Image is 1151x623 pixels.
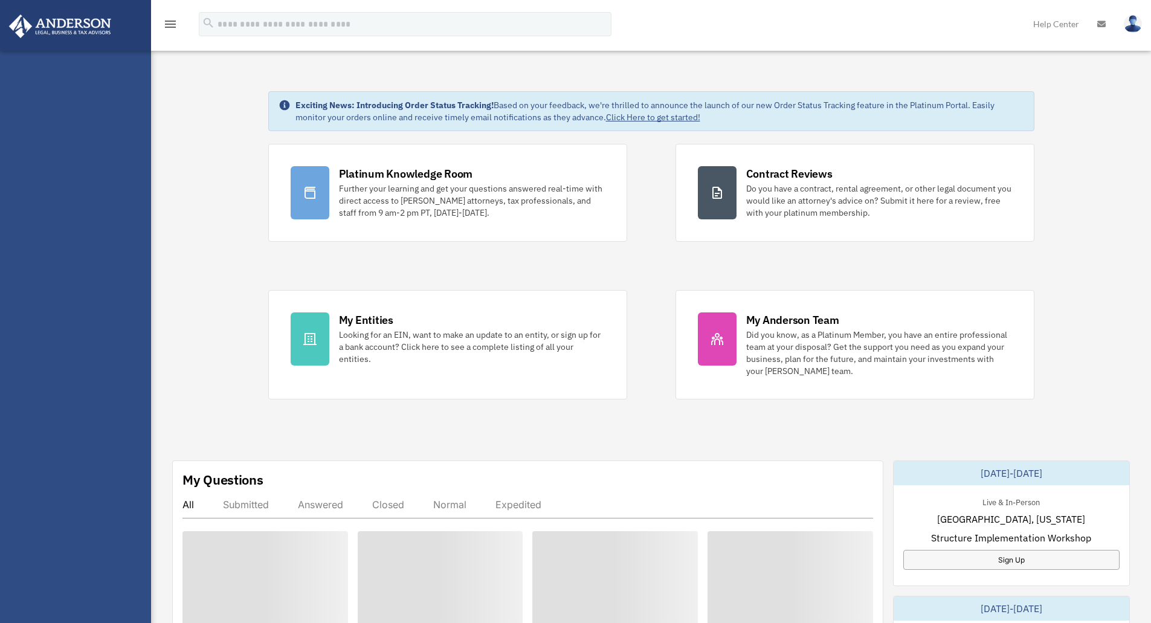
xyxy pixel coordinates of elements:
div: My Anderson Team [746,312,839,328]
a: Sign Up [903,550,1120,570]
div: Did you know, as a Platinum Member, you have an entire professional team at your disposal? Get th... [746,329,1012,377]
div: My Entities [339,312,393,328]
div: [DATE]-[DATE] [894,596,1129,621]
div: Normal [433,499,466,511]
a: menu [163,21,178,31]
i: menu [163,17,178,31]
div: Contract Reviews [746,166,833,181]
i: search [202,16,215,30]
div: Submitted [223,499,269,511]
div: [DATE]-[DATE] [894,461,1129,485]
span: Structure Implementation Workshop [931,531,1091,545]
strong: Exciting News: Introducing Order Status Tracking! [295,100,494,111]
div: Expedited [495,499,541,511]
div: Further your learning and get your questions answered real-time with direct access to [PERSON_NAM... [339,182,605,219]
span: [GEOGRAPHIC_DATA], [US_STATE] [937,512,1085,526]
div: Platinum Knowledge Room [339,166,473,181]
div: Answered [298,499,343,511]
a: My Entities Looking for an EIN, want to make an update to an entity, or sign up for a bank accoun... [268,290,627,399]
a: Click Here to get started! [606,112,700,123]
img: User Pic [1124,15,1142,33]
img: Anderson Advisors Platinum Portal [5,15,115,38]
div: Live & In-Person [973,495,1049,508]
div: Closed [372,499,404,511]
div: My Questions [182,471,263,489]
div: Based on your feedback, we're thrilled to announce the launch of our new Order Status Tracking fe... [295,99,1024,123]
a: Contract Reviews Do you have a contract, rental agreement, or other legal document you would like... [675,144,1034,242]
div: Do you have a contract, rental agreement, or other legal document you would like an attorney's ad... [746,182,1012,219]
a: My Anderson Team Did you know, as a Platinum Member, you have an entire professional team at your... [675,290,1034,399]
a: Platinum Knowledge Room Further your learning and get your questions answered real-time with dire... [268,144,627,242]
div: Looking for an EIN, want to make an update to an entity, or sign up for a bank account? Click her... [339,329,605,365]
div: All [182,499,194,511]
